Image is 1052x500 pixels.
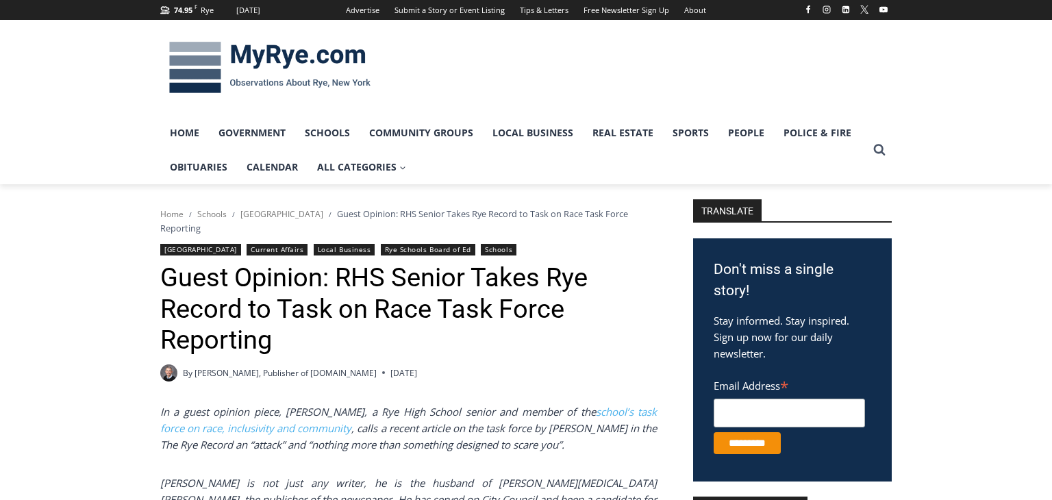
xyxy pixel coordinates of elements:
a: Local Business [483,116,583,150]
em: In a guest opinion piece, [PERSON_NAME], a Rye High School senior and member of the , calls a rec... [160,405,657,451]
time: [DATE] [390,366,417,379]
a: school’s task force on race, inclusivity and community [160,405,657,435]
img: MyRye.com [160,32,379,103]
a: People [718,116,774,150]
span: Guest Opinion: RHS Senior Takes Rye Record to Task on Race Task Force Reporting [160,208,628,234]
a: Home [160,208,184,220]
a: [GEOGRAPHIC_DATA] [160,244,241,255]
a: Linkedin [838,1,854,18]
span: 74.95 [174,5,192,15]
a: Schools [197,208,227,220]
a: Police & Fire [774,116,861,150]
button: View Search Form [867,138,892,162]
nav: Primary Navigation [160,116,867,185]
span: / [329,210,331,219]
a: Home [160,116,209,150]
a: Instagram [818,1,835,18]
a: [PERSON_NAME], Publisher of [DOMAIN_NAME] [195,367,377,379]
a: Sports [663,116,718,150]
a: Government [209,116,295,150]
a: Schools [481,244,516,255]
span: All Categories [317,160,406,175]
a: Calendar [237,150,308,184]
a: Community Groups [360,116,483,150]
a: Real Estate [583,116,663,150]
a: Obituaries [160,150,237,184]
nav: Breadcrumbs [160,207,657,235]
a: X [856,1,873,18]
a: Author image [160,364,177,382]
h3: Don't miss a single story! [714,259,871,302]
a: Rye Schools Board of Ed [381,244,475,255]
span: / [232,210,235,219]
a: All Categories [308,150,416,184]
span: F [195,3,197,10]
div: [DATE] [236,4,260,16]
a: Current Affairs [247,244,308,255]
a: Local Business [314,244,375,255]
h1: Guest Opinion: RHS Senior Takes Rye Record to Task on Race Task Force Reporting [160,262,657,356]
span: / [189,210,192,219]
a: [GEOGRAPHIC_DATA] [240,208,323,220]
span: By [183,366,192,379]
div: Rye [201,4,214,16]
a: YouTube [875,1,892,18]
a: Facebook [800,1,816,18]
a: Schools [295,116,360,150]
label: Email Address [714,372,865,397]
strong: TRANSLATE [693,199,762,221]
p: Stay informed. Stay inspired. Sign up now for our daily newsletter. [714,312,871,362]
